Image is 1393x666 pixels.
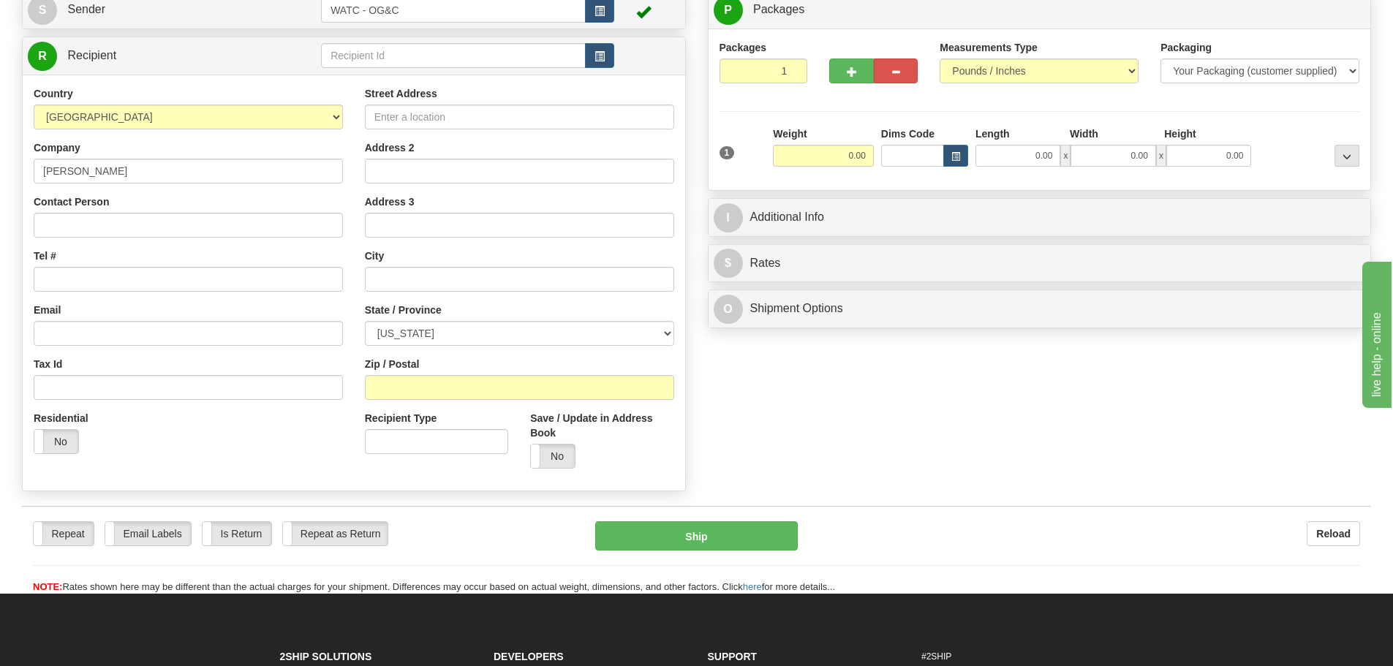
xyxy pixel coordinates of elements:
iframe: chat widget [1359,258,1392,407]
label: Is Return [203,522,271,545]
label: Width [1070,126,1098,141]
label: No [34,430,78,453]
h6: #2SHIP [921,652,1114,662]
label: City [365,249,384,263]
strong: 2Ship Solutions [280,651,372,662]
label: Repeat as Return [283,522,388,545]
span: I [714,203,743,232]
label: Packaging [1160,40,1212,55]
span: Packages [753,3,804,15]
b: Reload [1316,528,1351,540]
div: Rates shown here may be different than the actual charges for your shipment. Differences may occu... [22,580,1371,594]
button: Reload [1307,521,1360,546]
label: Country [34,86,73,101]
label: Residential [34,411,88,425]
a: R Recipient [28,41,289,71]
label: Length [975,126,1010,141]
label: Email Labels [105,522,191,545]
span: $ [714,249,743,278]
label: Packages [720,40,767,55]
label: Address 2 [365,140,415,155]
label: Street Address [365,86,437,101]
label: Measurements Type [940,40,1038,55]
a: here [743,581,762,592]
label: No [531,444,575,468]
span: NOTE: [33,581,62,592]
label: Email [34,303,61,317]
label: Company [34,140,80,155]
label: Tel # [34,249,56,263]
label: Save / Update in Address Book [530,411,673,440]
label: Weight [773,126,807,141]
button: Ship [595,521,798,550]
div: ... [1335,145,1359,167]
a: IAdditional Info [714,203,1366,232]
label: Zip / Postal [365,357,420,371]
label: Height [1164,126,1196,141]
span: O [714,295,743,324]
a: OShipment Options [714,294,1366,324]
label: Recipient Type [365,411,437,425]
label: State / Province [365,303,442,317]
span: 1 [720,146,735,159]
input: Enter a location [365,105,674,129]
div: live help - online [11,9,135,26]
a: $Rates [714,249,1366,279]
input: Recipient Id [321,43,586,68]
span: x [1156,145,1166,167]
span: x [1060,145,1071,167]
span: R [28,42,57,71]
strong: Developers [494,651,564,662]
label: Address 3 [365,194,415,209]
span: Recipient [67,49,116,61]
strong: Support [708,651,758,662]
label: Dims Code [881,126,935,141]
label: Tax Id [34,357,62,371]
label: Contact Person [34,194,109,209]
label: Repeat [34,522,94,545]
span: Sender [67,3,105,15]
